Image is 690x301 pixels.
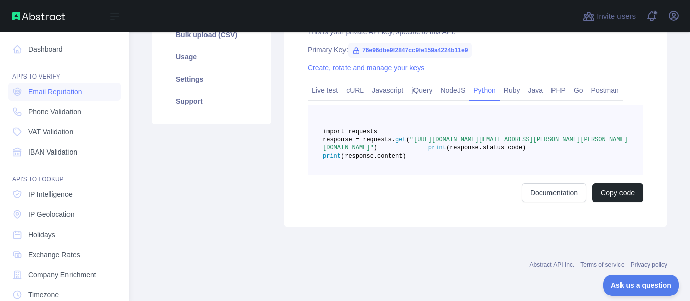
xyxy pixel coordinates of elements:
a: Abstract API Inc. [530,261,575,268]
a: Live test [308,82,342,98]
span: IBAN Validation [28,147,77,157]
a: VAT Validation [8,123,121,141]
span: Company Enrichment [28,270,96,280]
span: Holidays [28,230,55,240]
a: Java [524,82,547,98]
span: Timezone [28,290,59,300]
a: Email Reputation [8,83,121,101]
div: Primary Key: [308,45,643,55]
a: NodeJS [436,82,469,98]
a: PHP [547,82,570,98]
iframe: Toggle Customer Support [603,275,680,296]
span: IP Geolocation [28,209,75,219]
a: Create, rotate and manage your keys [308,64,424,72]
a: Settings [164,68,259,90]
span: (response.content) [341,153,406,160]
a: Privacy policy [631,261,667,268]
a: Dashboard [8,40,121,58]
a: cURL [342,82,368,98]
a: jQuery [407,82,436,98]
button: Copy code [592,183,643,202]
span: 76e96dbe9f2847cc9fe159a4224b11e9 [348,43,472,58]
a: Postman [587,82,623,98]
img: Abstract API [12,12,65,20]
a: Python [469,82,500,98]
a: Documentation [522,183,586,202]
a: Go [570,82,587,98]
a: Usage [164,46,259,68]
span: VAT Validation [28,127,73,137]
button: Invite users [581,8,638,24]
a: Phone Validation [8,103,121,121]
span: Invite users [597,11,636,22]
span: ) [374,144,377,152]
div: API'S TO LOOKUP [8,163,121,183]
a: Ruby [500,82,524,98]
span: get [395,136,406,143]
a: IP Intelligence [8,185,121,203]
span: ( [406,136,410,143]
span: response = requests. [323,136,395,143]
span: print [323,153,341,160]
span: import requests [323,128,377,135]
a: IBAN Validation [8,143,121,161]
a: Holidays [8,225,121,244]
span: Email Reputation [28,87,82,97]
span: "[URL][DOMAIN_NAME][EMAIL_ADDRESS][PERSON_NAME][PERSON_NAME][DOMAIN_NAME]" [323,136,628,152]
a: IP Geolocation [8,205,121,223]
a: Support [164,90,259,112]
span: IP Intelligence [28,189,73,199]
a: Exchange Rates [8,246,121,264]
a: Company Enrichment [8,266,121,284]
span: (response.status_code) [446,144,526,152]
span: print [428,144,446,152]
span: Phone Validation [28,107,81,117]
div: API'S TO VERIFY [8,60,121,81]
a: Bulk upload (CSV) [164,24,259,46]
span: Exchange Rates [28,250,80,260]
a: Terms of service [580,261,624,268]
a: Javascript [368,82,407,98]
